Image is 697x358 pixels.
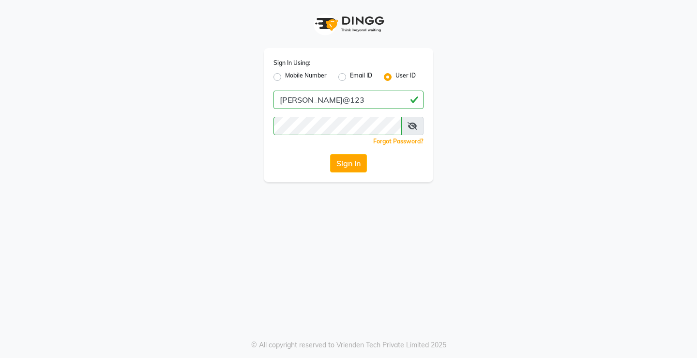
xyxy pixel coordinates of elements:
[273,117,402,135] input: Username
[395,71,416,83] label: User ID
[273,91,424,109] input: Username
[373,138,424,145] a: Forgot Password?
[350,71,372,83] label: Email ID
[330,154,367,172] button: Sign In
[285,71,327,83] label: Mobile Number
[273,59,310,67] label: Sign In Using:
[310,10,387,38] img: logo1.svg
